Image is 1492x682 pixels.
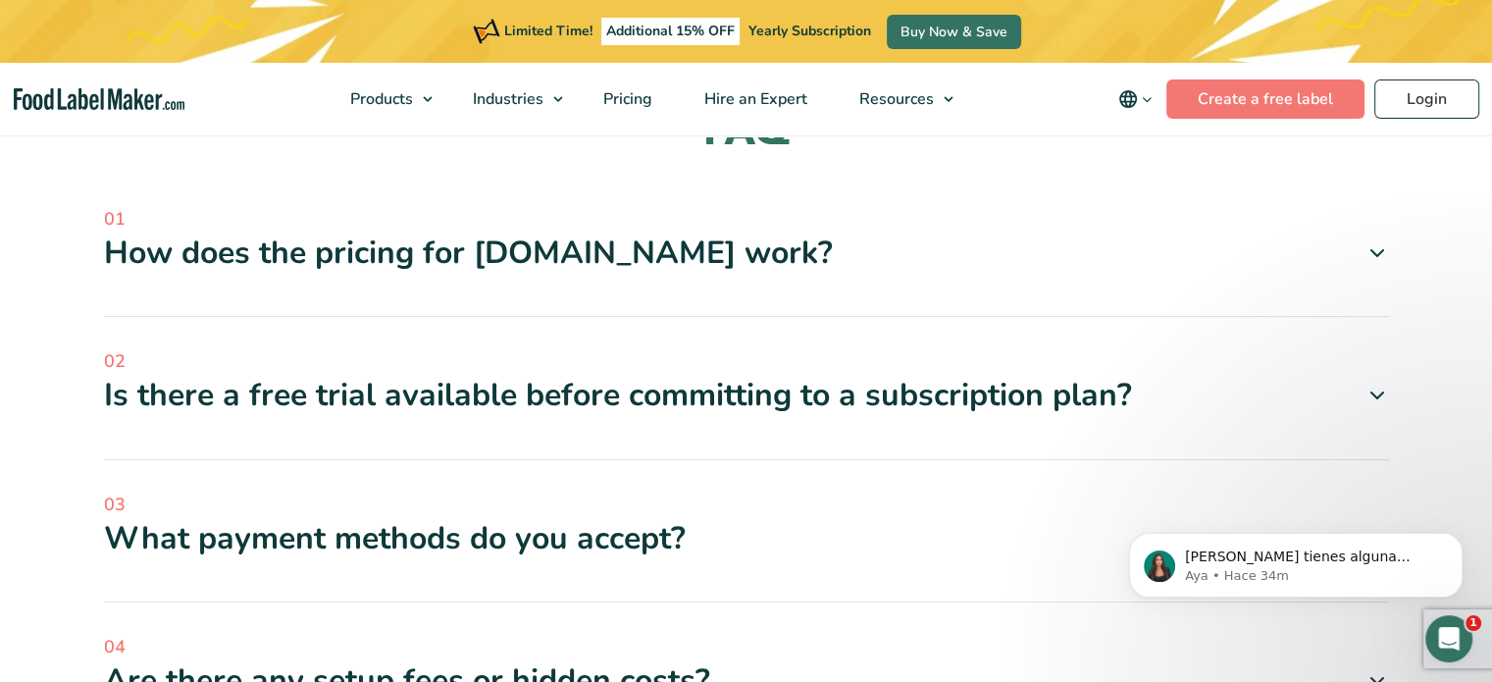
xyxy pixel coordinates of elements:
span: Yearly Subscription [748,22,871,40]
span: Industries [467,88,545,110]
a: Hire an Expert [679,63,829,135]
span: Pricing [597,88,654,110]
a: Buy Now & Save [887,15,1021,49]
iframe: Intercom live chat [1425,615,1472,662]
h2: FAQ [104,105,1389,159]
a: Products [325,63,442,135]
span: 01 [104,206,1389,233]
a: Resources [834,63,963,135]
div: What payment methods do you accept? [104,518,1389,559]
a: 03 What payment methods do you accept? [104,492,1389,559]
span: Additional 15% OFF [601,18,740,45]
a: 01 How does the pricing for [DOMAIN_NAME] work? [104,206,1389,274]
div: Is there a free trial available before committing to a subscription plan? [104,375,1389,416]
a: Pricing [578,63,674,135]
span: Hire an Expert [698,88,809,110]
span: 02 [104,348,1389,375]
span: 03 [104,492,1389,518]
a: Login [1374,79,1479,119]
a: Create a free label [1166,79,1364,119]
span: Products [344,88,415,110]
a: Industries [447,63,573,135]
span: Limited Time! [504,22,592,40]
span: 04 [104,634,1389,660]
span: 1 [1466,615,1481,631]
span: Resources [853,88,936,110]
a: 02 Is there a free trial available before committing to a subscription plan? [104,348,1389,416]
div: How does the pricing for [DOMAIN_NAME] work? [104,233,1389,274]
iframe: Intercom notifications mensaje [1100,492,1492,629]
